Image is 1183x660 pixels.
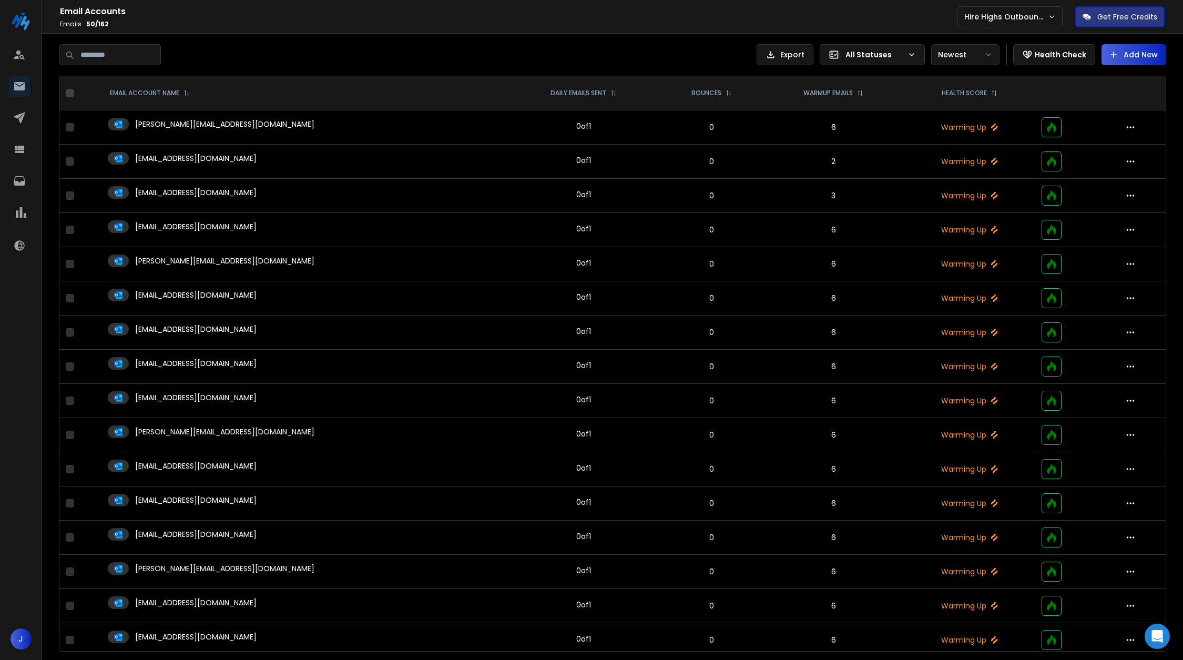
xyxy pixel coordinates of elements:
[60,5,957,18] h1: Email Accounts
[666,464,757,474] p: 0
[86,19,109,28] span: 50 / 162
[135,529,257,540] p: [EMAIL_ADDRESS][DOMAIN_NAME]
[910,361,1029,372] p: Warming Up
[576,394,591,405] div: 0 of 1
[1102,44,1166,65] button: Add New
[910,601,1029,611] p: Warming Up
[576,292,591,302] div: 0 of 1
[1097,12,1157,22] p: Get Free Credits
[135,290,257,300] p: [EMAIL_ADDRESS][DOMAIN_NAME]
[135,392,257,403] p: [EMAIL_ADDRESS][DOMAIN_NAME]
[910,293,1029,303] p: Warming Up
[666,190,757,201] p: 0
[666,532,757,543] p: 0
[576,360,591,371] div: 0 of 1
[576,189,591,200] div: 0 of 1
[764,589,904,623] td: 6
[764,452,904,486] td: 6
[931,44,1000,65] button: Newest
[666,361,757,372] p: 0
[135,495,257,505] p: [EMAIL_ADDRESS][DOMAIN_NAME]
[11,628,32,649] button: J
[764,281,904,316] td: 6
[135,358,257,369] p: [EMAIL_ADDRESS][DOMAIN_NAME]
[910,498,1029,509] p: Warming Up
[803,89,853,97] p: WARMUP EMAILS
[845,49,903,60] p: All Statuses
[666,122,757,133] p: 0
[135,324,257,334] p: [EMAIL_ADDRESS][DOMAIN_NAME]
[135,632,257,642] p: [EMAIL_ADDRESS][DOMAIN_NAME]
[910,464,1029,474] p: Warming Up
[764,213,904,247] td: 6
[1145,624,1170,649] div: Open Intercom Messenger
[1013,44,1095,65] button: Health Check
[910,122,1029,133] p: Warming Up
[135,187,257,198] p: [EMAIL_ADDRESS][DOMAIN_NAME]
[666,293,757,303] p: 0
[11,11,32,32] img: logo
[60,20,957,28] p: Emails :
[964,12,1048,22] p: Hire Highs Outbound Engine
[576,565,591,576] div: 0 of 1
[910,532,1029,543] p: Warming Up
[576,429,591,439] div: 0 of 1
[764,179,904,213] td: 3
[764,418,904,452] td: 6
[666,601,757,611] p: 0
[910,156,1029,167] p: Warming Up
[135,563,314,574] p: [PERSON_NAME][EMAIL_ADDRESS][DOMAIN_NAME]
[550,89,606,97] p: DAILY EMAILS SENT
[576,121,591,131] div: 0 of 1
[666,327,757,338] p: 0
[135,119,314,129] p: [PERSON_NAME][EMAIL_ADDRESS][DOMAIN_NAME]
[135,153,257,164] p: [EMAIL_ADDRESS][DOMAIN_NAME]
[910,190,1029,201] p: Warming Up
[576,634,591,644] div: 0 of 1
[576,600,591,610] div: 0 of 1
[764,316,904,350] td: 6
[666,225,757,235] p: 0
[135,597,257,608] p: [EMAIL_ADDRESS][DOMAIN_NAME]
[666,259,757,269] p: 0
[576,326,591,337] div: 0 of 1
[666,566,757,577] p: 0
[666,395,757,406] p: 0
[135,461,257,471] p: [EMAIL_ADDRESS][DOMAIN_NAME]
[135,256,314,266] p: [PERSON_NAME][EMAIL_ADDRESS][DOMAIN_NAME]
[910,430,1029,440] p: Warming Up
[135,427,314,437] p: [PERSON_NAME][EMAIL_ADDRESS][DOMAIN_NAME]
[576,497,591,507] div: 0 of 1
[910,327,1029,338] p: Warming Up
[764,350,904,384] td: 6
[691,89,721,97] p: BOUNCES
[666,430,757,440] p: 0
[764,145,904,179] td: 2
[764,384,904,418] td: 6
[1035,49,1086,60] p: Health Check
[135,221,257,232] p: [EMAIL_ADDRESS][DOMAIN_NAME]
[666,635,757,645] p: 0
[576,258,591,268] div: 0 of 1
[576,531,591,542] div: 0 of 1
[910,225,1029,235] p: Warming Up
[764,247,904,281] td: 6
[910,395,1029,406] p: Warming Up
[757,44,813,65] button: Export
[764,521,904,555] td: 6
[764,486,904,521] td: 6
[910,635,1029,645] p: Warming Up
[764,623,904,657] td: 6
[576,224,591,234] div: 0 of 1
[576,155,591,166] div: 0 of 1
[942,89,987,97] p: HEALTH SCORE
[666,156,757,167] p: 0
[666,498,757,509] p: 0
[910,259,1029,269] p: Warming Up
[1075,6,1165,27] button: Get Free Credits
[576,463,591,473] div: 0 of 1
[110,89,190,97] div: EMAIL ACCOUNT NAME
[910,566,1029,577] p: Warming Up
